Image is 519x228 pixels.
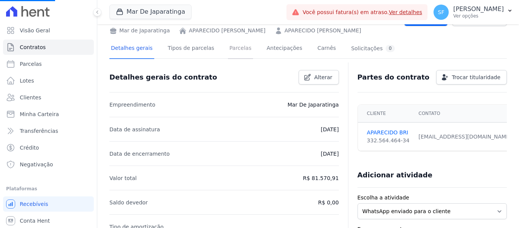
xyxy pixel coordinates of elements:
[109,27,170,35] div: Mar de Japaratinga
[20,27,50,34] span: Visão Geral
[438,10,445,15] span: SF
[109,39,154,59] a: Detalhes gerais
[386,45,395,52] div: 0
[20,110,59,118] span: Minha Carteira
[3,40,94,55] a: Contratos
[3,73,94,88] a: Lotes
[427,2,519,23] button: SF [PERSON_NAME] Ver opções
[318,198,339,207] p: R$ 0,00
[389,9,422,15] a: Ver detalhes
[20,144,39,151] span: Crédito
[265,39,304,59] a: Antecipações
[3,56,94,72] a: Parcelas
[20,77,34,85] span: Lotes
[20,217,50,225] span: Conta Hent
[358,194,507,202] label: Escolha a atividade
[358,105,414,123] th: Cliente
[314,73,332,81] span: Alterar
[20,43,46,51] span: Contratos
[367,137,410,145] div: 332.564.464-34
[285,27,361,35] a: APARECIDO [PERSON_NAME]
[109,174,137,183] p: Valor total
[166,39,216,59] a: Tipos de parcelas
[367,129,410,137] a: APARECIDO BRI
[109,5,191,19] button: Mar De Japaratinga
[3,23,94,38] a: Visão Geral
[109,198,148,207] p: Saldo devedor
[20,60,42,68] span: Parcelas
[453,13,504,19] p: Ver opções
[321,149,339,158] p: [DATE]
[20,127,58,135] span: Transferências
[303,174,339,183] p: R$ 81.570,91
[109,100,155,109] p: Empreendimento
[228,39,253,59] a: Parcelas
[3,123,94,139] a: Transferências
[109,125,160,134] p: Data de assinatura
[321,125,339,134] p: [DATE]
[109,149,170,158] p: Data de encerramento
[350,39,396,59] a: Solicitações0
[109,73,217,82] h3: Detalhes gerais do contrato
[3,107,94,122] a: Minha Carteira
[20,200,48,208] span: Recebíveis
[3,90,94,105] a: Clientes
[3,157,94,172] a: Negativação
[3,140,94,155] a: Crédito
[6,184,91,193] div: Plataformas
[189,27,266,35] a: APARECIDO [PERSON_NAME]
[20,94,41,101] span: Clientes
[288,100,339,109] p: Mar De Japaratinga
[453,5,504,13] p: [PERSON_NAME]
[452,73,500,81] span: Trocar titularidade
[20,161,53,168] span: Negativação
[358,73,430,82] h3: Partes do contrato
[436,70,507,85] a: Trocar titularidade
[299,70,339,85] a: Alterar
[358,171,432,180] h3: Adicionar atividade
[302,8,422,16] span: Você possui fatura(s) em atraso.
[351,45,395,52] div: Solicitações
[316,39,337,59] a: Carnês
[3,196,94,212] a: Recebíveis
